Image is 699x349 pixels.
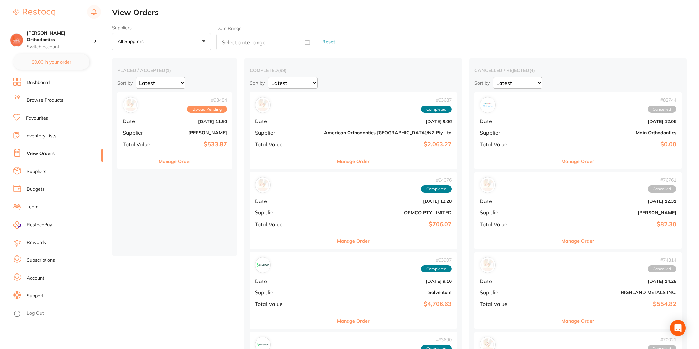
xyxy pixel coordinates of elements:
div: Open Intercom Messenger [670,320,686,336]
span: Supplier [255,130,319,136]
span: # 74314 [648,257,676,263]
span: Total Value [480,141,544,147]
span: Date [255,278,319,284]
img: Harris Orthodontics [10,34,23,46]
a: Team [27,204,38,210]
span: # 93907 [421,257,452,263]
b: American Orthodontics [GEOGRAPHIC_DATA]/NZ Pty Ltd [324,130,452,135]
a: Account [27,275,44,282]
b: [DATE] 12:31 [549,199,676,204]
span: Date [480,278,544,284]
a: Budgets [27,186,45,193]
p: Sort by [117,80,133,86]
span: Total Value [123,141,156,147]
button: Manage Order [159,153,191,169]
b: $0.00 [549,141,676,148]
b: [DATE] 11:50 [161,119,227,124]
span: Date [255,198,319,204]
button: $0.00 in your order [13,54,89,70]
span: Completed [421,106,452,113]
span: Supplier [255,289,319,295]
h4: Harris Orthodontics [27,30,94,43]
button: All suppliers [112,33,211,51]
span: Total Value [255,301,319,307]
span: RestocqPay [27,222,52,228]
span: Date [123,118,156,124]
img: Solventum [257,259,269,271]
p: Sort by [474,80,490,86]
button: Manage Order [562,313,594,329]
span: Completed [421,185,452,193]
span: Supplier [480,209,544,215]
b: $4,706.63 [324,301,452,308]
a: View Orders [27,150,55,157]
h2: placed / accepted ( 1 ) [117,67,232,73]
a: RestocqPay [13,221,52,229]
img: ORMCO PTY LIMITED [257,179,269,191]
span: Supplier [480,289,544,295]
img: Adam Dental [481,179,494,191]
input: Select date range [216,34,315,50]
span: Date [480,118,544,124]
a: Rewards [27,239,46,246]
span: Total Value [480,221,544,227]
a: Log Out [27,310,44,317]
b: $706.07 [324,221,452,228]
b: $554.82 [549,301,676,308]
b: [PERSON_NAME] [161,130,227,135]
a: Favourites [26,115,48,121]
b: $82.30 [549,221,676,228]
span: Cancelled [648,265,676,273]
button: Reset [320,33,337,51]
button: Manage Order [337,313,370,329]
h2: completed ( 99 ) [250,67,457,73]
span: Total Value [480,301,544,307]
a: Subscriptions [27,257,55,264]
span: Completed [421,265,452,273]
span: Supplier [480,130,544,136]
label: Suppliers [112,25,211,30]
span: # 93687 [421,97,452,103]
b: [DATE] 12:28 [324,199,452,204]
h2: View Orders [112,8,699,17]
span: Date [480,198,544,204]
span: Cancelled [648,185,676,193]
img: Restocq Logo [13,9,55,16]
b: $533.87 [161,141,227,148]
button: Log Out [13,309,101,319]
b: [DATE] 9:16 [324,279,452,284]
img: HIGHLAND METALS INC. [481,259,494,271]
button: Manage Order [337,153,370,169]
span: # 70021 [648,337,676,342]
span: Upload Pending [187,106,227,113]
button: Manage Order [337,233,370,249]
span: # 94076 [421,177,452,183]
a: Support [27,293,44,299]
label: Date Range [216,26,242,31]
b: $2,063.27 [324,141,452,148]
p: All suppliers [118,39,146,44]
span: Total Value [255,141,319,147]
b: [PERSON_NAME] [549,210,676,215]
div: Adam Dental#93484Upload PendingDate[DATE] 11:50Supplier[PERSON_NAME]Total Value$533.87Manage Order [117,92,232,169]
img: Adam Dental [124,99,137,111]
a: Dashboard [27,79,50,86]
b: [DATE] 9:06 [324,119,452,124]
a: Restocq Logo [13,5,55,20]
a: Inventory Lists [25,133,56,139]
b: Solventum [324,290,452,295]
img: American Orthodontics Australia/NZ Pty Ltd [257,99,269,111]
img: Main Orthodontics [481,99,494,111]
button: Manage Order [562,233,594,249]
b: [DATE] 12:06 [549,119,676,124]
span: Total Value [255,221,319,227]
b: Main Orthodontics [549,130,676,135]
p: Switch account [27,44,94,50]
span: Supplier [255,209,319,215]
span: # 93484 [187,97,227,103]
a: Browse Products [27,97,63,104]
b: HIGHLAND METALS INC. [549,290,676,295]
a: Suppliers [27,168,46,175]
img: RestocqPay [13,221,21,229]
span: Cancelled [648,106,676,113]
